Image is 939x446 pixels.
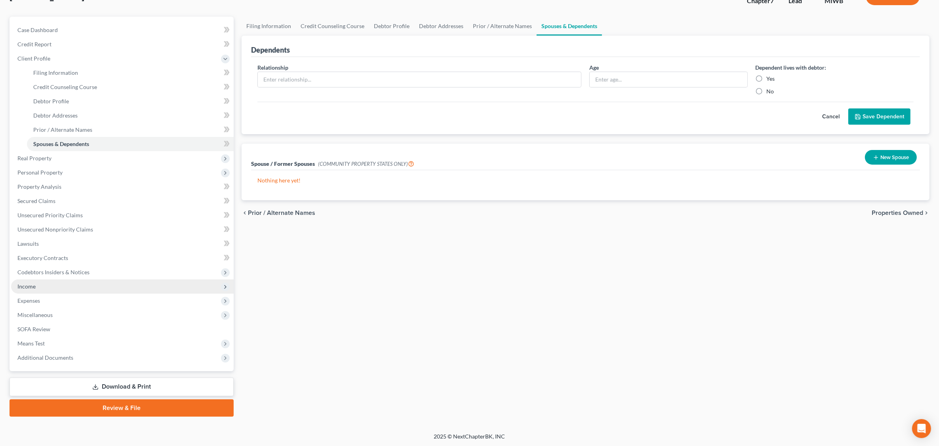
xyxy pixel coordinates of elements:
[11,23,234,37] a: Case Dashboard
[17,254,68,261] span: Executory Contracts
[33,126,92,133] span: Prior / Alternate Names
[17,41,51,47] span: Credit Report
[414,17,468,36] a: Debtor Addresses
[257,64,288,71] span: Relationship
[251,45,290,55] div: Dependents
[17,283,36,290] span: Income
[17,240,39,247] span: Lawsuits
[11,180,234,194] a: Property Analysis
[242,210,248,216] i: chevron_left
[767,87,774,95] label: No
[468,17,537,36] a: Prior / Alternate Names
[27,137,234,151] a: Spouses & Dependents
[17,354,73,361] span: Additional Documents
[27,80,234,94] a: Credit Counseling Course
[17,155,51,161] span: Real Property
[767,75,775,83] label: Yes
[11,322,234,336] a: SOFA Review
[865,150,917,165] button: New Spouse
[296,17,369,36] a: Credit Counseling Course
[813,109,848,125] button: Cancel
[27,66,234,80] a: Filing Information
[11,37,234,51] a: Credit Report
[10,378,234,396] a: Download & Print
[11,194,234,208] a: Secured Claims
[33,69,78,76] span: Filing Information
[872,210,929,216] button: Properties Owned chevron_right
[33,84,97,90] span: Credit Counseling Course
[369,17,414,36] a: Debtor Profile
[590,72,747,87] input: Enter age...
[17,326,50,332] span: SOFA Review
[17,197,55,204] span: Secured Claims
[537,17,602,36] a: Spouses & Dependents
[10,399,234,417] a: Review & File
[318,161,414,167] span: (COMMUNITY PROPERTY STATES ONLY)
[251,160,315,167] span: Spouse / Former Spouses
[17,311,53,318] span: Miscellaneous
[248,210,315,216] span: Prior / Alternate Names
[756,63,827,72] label: Dependent lives with debtor:
[848,108,910,125] button: Save Dependent
[33,140,89,147] span: Spouses & Dependents
[589,63,599,72] label: Age
[17,55,50,62] span: Client Profile
[11,208,234,222] a: Unsecured Priority Claims
[27,108,234,123] a: Debtor Addresses
[33,98,69,104] span: Debtor Profile
[17,27,58,33] span: Case Dashboard
[17,226,93,233] span: Unsecured Nonpriority Claims
[17,183,61,190] span: Property Analysis
[27,123,234,137] a: Prior / Alternate Names
[17,269,90,275] span: Codebtors Insiders & Notices
[912,419,931,438] div: Open Intercom Messenger
[11,222,234,237] a: Unsecured Nonpriority Claims
[242,210,315,216] button: chevron_left Prior / Alternate Names
[17,297,40,304] span: Expenses
[17,212,83,218] span: Unsecured Priority Claims
[258,72,581,87] input: Enter relationship...
[11,237,234,251] a: Lawsuits
[33,112,78,119] span: Debtor Addresses
[27,94,234,108] a: Debtor Profile
[17,169,63,176] span: Personal Property
[17,340,45,347] span: Means Test
[257,177,914,184] p: Nothing here yet!
[923,210,929,216] i: chevron_right
[872,210,923,216] span: Properties Owned
[11,251,234,265] a: Executory Contracts
[242,17,296,36] a: Filing Information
